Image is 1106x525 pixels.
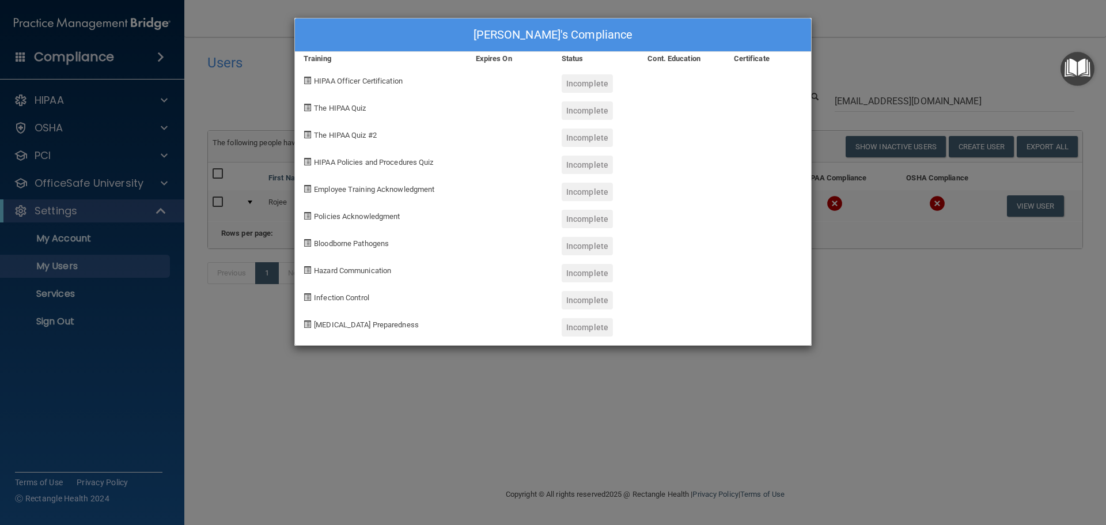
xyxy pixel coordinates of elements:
[562,210,613,228] div: Incomplete
[562,101,613,120] div: Incomplete
[1060,52,1094,86] button: Open Resource Center
[639,52,725,66] div: Cont. Education
[907,443,1092,489] iframe: Drift Widget Chat Controller
[314,158,433,167] span: HIPAA Policies and Procedures Quiz
[314,185,434,194] span: Employee Training Acknowledgment
[314,239,389,248] span: Bloodborne Pathogens
[562,156,613,174] div: Incomplete
[314,131,377,139] span: The HIPAA Quiz #2
[314,293,369,302] span: Infection Control
[562,237,613,255] div: Incomplete
[467,52,553,66] div: Expires On
[314,77,403,85] span: HIPAA Officer Certification
[295,52,467,66] div: Training
[562,129,613,147] div: Incomplete
[314,266,391,275] span: Hazard Communication
[553,52,639,66] div: Status
[562,74,613,93] div: Incomplete
[725,52,811,66] div: Certificate
[314,104,366,112] span: The HIPAA Quiz
[562,264,613,282] div: Incomplete
[562,318,613,337] div: Incomplete
[562,183,613,201] div: Incomplete
[295,18,811,52] div: [PERSON_NAME]'s Compliance
[314,320,419,329] span: [MEDICAL_DATA] Preparedness
[562,291,613,309] div: Incomplete
[314,212,400,221] span: Policies Acknowledgment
